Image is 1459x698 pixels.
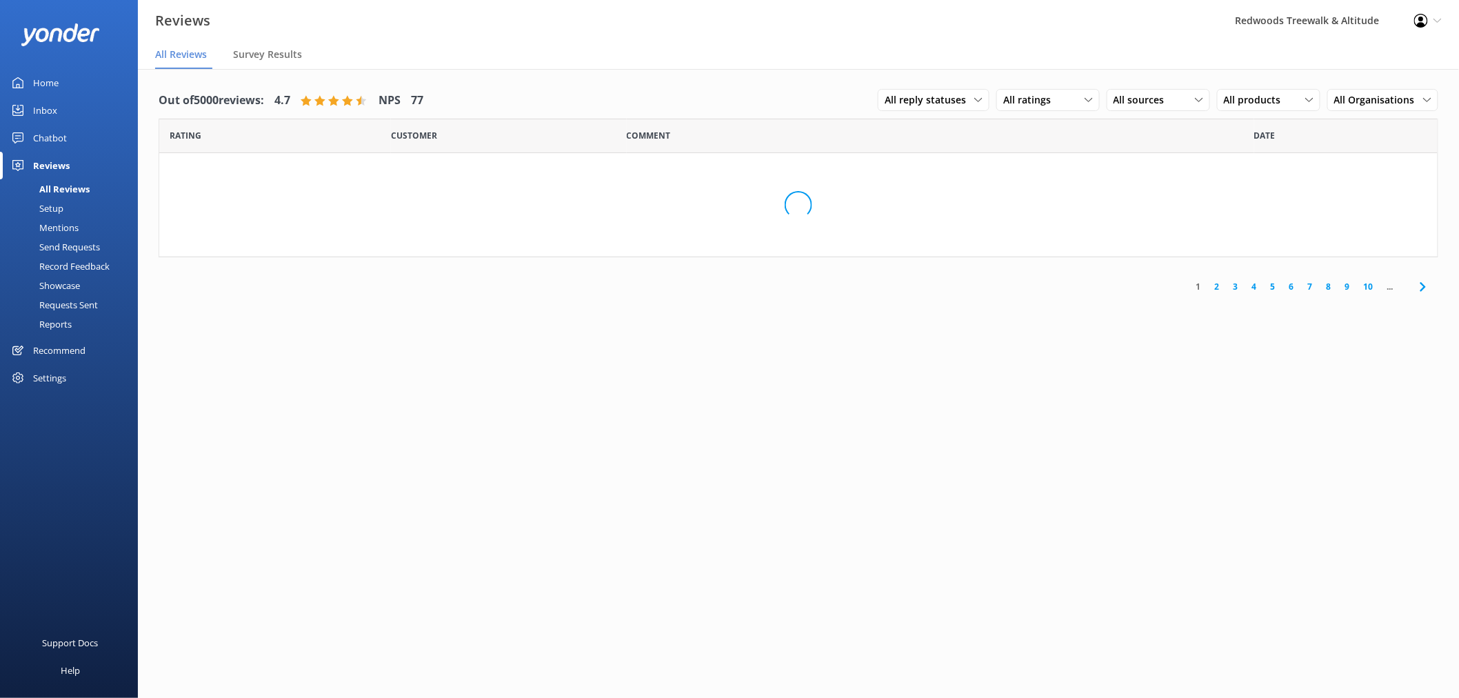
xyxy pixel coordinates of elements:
[391,129,437,142] span: Date
[8,237,100,257] div: Send Requests
[1224,92,1289,108] span: All products
[8,199,63,218] div: Setup
[8,199,138,218] a: Setup
[33,69,59,97] div: Home
[1334,92,1423,108] span: All Organisations
[411,92,423,110] h4: 77
[8,295,98,315] div: Requests Sent
[885,92,974,108] span: All reply statuses
[21,23,100,46] img: yonder-white-logo.png
[33,337,85,364] div: Recommend
[1380,280,1400,293] span: ...
[8,237,138,257] a: Send Requests
[8,179,138,199] a: All Reviews
[8,276,80,295] div: Showcase
[8,218,79,237] div: Mentions
[1189,280,1208,293] a: 1
[1208,280,1227,293] a: 2
[8,257,138,276] a: Record Feedback
[8,315,72,334] div: Reports
[8,276,138,295] a: Showcase
[627,129,671,142] span: Question
[8,218,138,237] a: Mentions
[379,92,401,110] h4: NPS
[1254,129,1276,142] span: Date
[274,92,290,110] h4: 4.7
[1357,280,1380,293] a: 10
[1320,280,1338,293] a: 8
[33,97,57,124] div: Inbox
[1264,280,1282,293] a: 5
[1003,92,1059,108] span: All ratings
[1227,280,1245,293] a: 3
[43,629,99,657] div: Support Docs
[155,10,210,32] h3: Reviews
[33,124,67,152] div: Chatbot
[8,257,110,276] div: Record Feedback
[1114,92,1173,108] span: All sources
[1338,280,1357,293] a: 9
[233,48,302,61] span: Survey Results
[1282,280,1301,293] a: 6
[1245,280,1264,293] a: 4
[8,295,138,315] a: Requests Sent
[170,129,201,142] span: Date
[33,364,66,392] div: Settings
[1301,280,1320,293] a: 7
[61,657,80,684] div: Help
[8,179,90,199] div: All Reviews
[159,92,264,110] h4: Out of 5000 reviews:
[155,48,207,61] span: All Reviews
[8,315,138,334] a: Reports
[33,152,70,179] div: Reviews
